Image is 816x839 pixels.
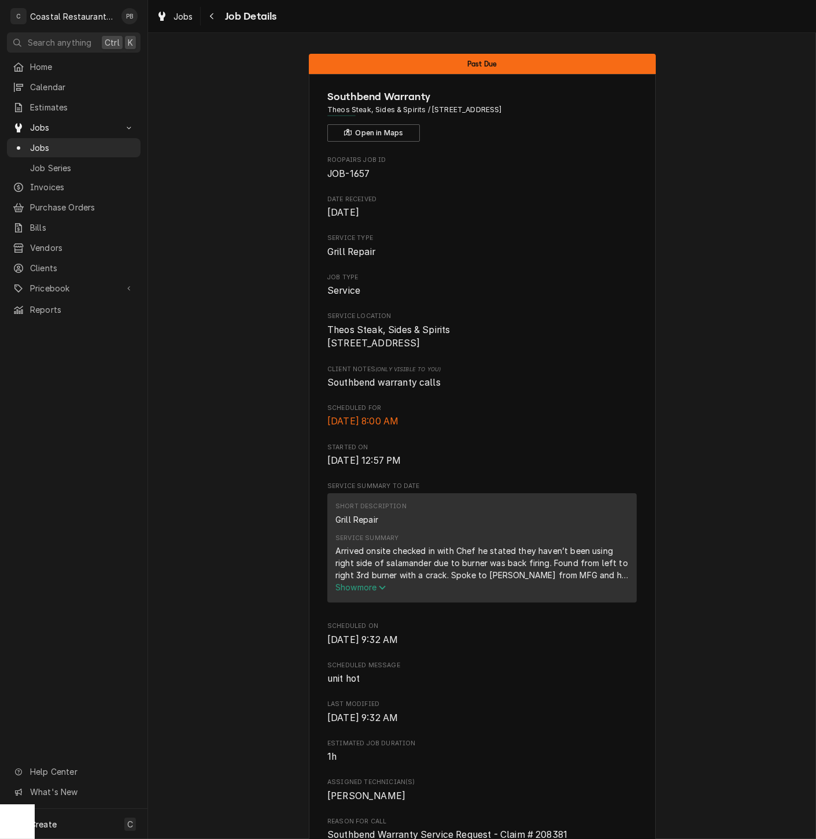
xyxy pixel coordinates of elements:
div: Estimated Job Duration [327,739,637,764]
span: C [127,818,133,830]
span: Bills [30,221,135,234]
span: Jobs [173,10,193,23]
span: Service Location [327,323,637,350]
span: Scheduled On [327,633,637,647]
span: Job Details [221,9,277,24]
span: Job Series [30,162,135,174]
span: Scheduled On [327,622,637,631]
span: 1h [327,751,337,762]
span: Theos Steak, Sides & Spirits [STREET_ADDRESS] [327,324,450,349]
a: Clients [7,258,141,278]
span: Search anything [28,36,91,49]
span: Service Summary To Date [327,482,637,491]
span: Jobs [30,121,117,134]
div: Started On [327,443,637,468]
span: [DATE] 9:32 AM [327,712,398,723]
span: Name [327,89,637,105]
span: Show more [335,582,386,592]
div: Coastal Restaurant Repair [30,10,115,23]
div: Assigned Technician(s) [327,778,637,803]
a: Jobs [7,138,141,157]
a: Go to Pricebook [7,279,141,298]
button: Showmore [335,581,629,593]
span: Scheduled Message [327,661,637,670]
div: Status [309,54,656,74]
a: Jobs [152,7,198,26]
span: Scheduled For [327,415,637,428]
div: Date Received [327,195,637,220]
div: Grill Repair [335,513,378,526]
span: Create [30,819,57,829]
div: Service Summary To Date [327,482,637,608]
div: Job Type [327,273,637,298]
span: Service Type [327,234,637,243]
span: Ctrl [105,36,120,49]
div: Last Modified [327,700,637,725]
a: Purchase Orders [7,198,141,217]
span: What's New [30,786,134,798]
a: Go to Jobs [7,118,141,137]
span: Help Center [30,766,134,778]
span: [PERSON_NAME] [327,790,405,801]
span: Assigned Technician(s) [327,778,637,787]
div: Short Description [335,502,407,511]
a: Job Series [7,158,141,178]
span: Service [327,285,360,296]
span: unit hot [327,673,360,684]
div: Service Type [327,234,637,258]
div: Client Information [327,89,637,142]
span: Client Notes [327,365,637,374]
div: Service Summary [327,493,637,608]
span: Scheduled For [327,404,637,413]
span: K [128,36,133,49]
span: Estimated Job Duration [327,750,637,764]
span: [DATE] 12:57 PM [327,455,401,466]
span: Purchase Orders [30,201,135,213]
span: Service Type [327,245,637,259]
span: Reason For Call [327,817,637,826]
a: Invoices [7,178,141,197]
span: Started On [327,443,637,452]
span: Jobs [30,142,135,154]
span: Southbend warranty calls [327,377,441,388]
span: Home [30,61,135,73]
div: Roopairs Job ID [327,156,637,180]
span: Grill Repair [327,246,375,257]
span: Estimates [30,101,135,113]
div: Scheduled Message [327,661,637,686]
span: Address [327,105,637,115]
div: Scheduled On [327,622,637,646]
span: Estimated Job Duration [327,739,637,748]
a: Bills [7,218,141,237]
a: Go to What's New [7,782,141,801]
div: C [10,8,27,24]
span: Reports [30,304,135,316]
div: Service Summary [335,534,398,543]
span: Calendar [30,81,135,93]
span: Scheduled Message [327,672,637,686]
div: [object Object] [327,365,637,390]
span: JOB-1657 [327,168,370,179]
button: Open in Maps [327,124,420,142]
span: [object Object] [327,376,637,390]
span: Vendors [30,242,135,254]
span: [DATE] 8:00 AM [327,416,398,427]
span: Past Due [467,60,497,68]
a: Go to Help Center [7,762,141,781]
span: Date Received [327,206,637,220]
span: Last Modified [327,711,637,725]
div: Phill Blush's Avatar [121,8,138,24]
span: Job Type [327,284,637,298]
span: Last Modified [327,700,637,709]
button: Navigate back [203,7,221,25]
div: Service Location [327,312,637,350]
span: Date Received [327,195,637,204]
span: (Only Visible to You) [375,366,441,372]
a: Vendors [7,238,141,257]
div: PB [121,8,138,24]
span: [DATE] [327,207,359,218]
a: Reports [7,300,141,319]
a: Home [7,57,141,76]
span: Roopairs Job ID [327,156,637,165]
div: Scheduled For [327,404,637,428]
